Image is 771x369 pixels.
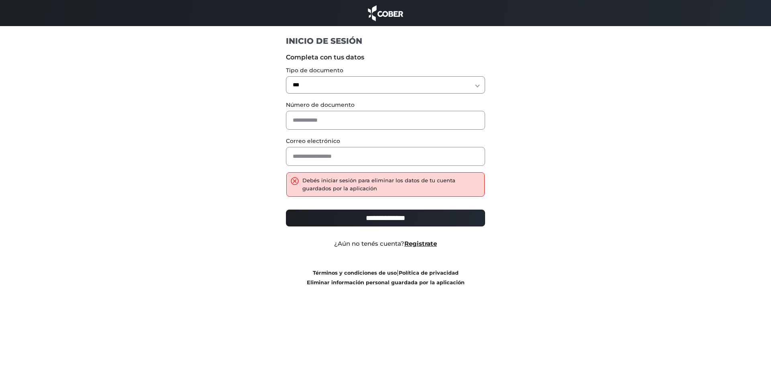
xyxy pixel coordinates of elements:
label: Tipo de documento [286,66,485,75]
div: ¿Aún no tenés cuenta? [280,239,492,249]
h1: INICIO DE SESIÓN [286,36,485,46]
a: Términos y condiciones de uso [313,270,397,276]
img: cober_marca.png [366,4,405,22]
label: Número de documento [286,101,485,109]
a: Política de privacidad [399,270,459,276]
div: | [280,268,492,287]
label: Completa con tus datos [286,53,485,62]
label: Correo electrónico [286,137,485,145]
a: Eliminar información personal guardada por la aplicación [307,279,465,285]
a: Registrate [404,240,437,247]
div: Debés iniciar sesión para eliminar los datos de tu cuenta guardados por la aplicación [302,177,481,192]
